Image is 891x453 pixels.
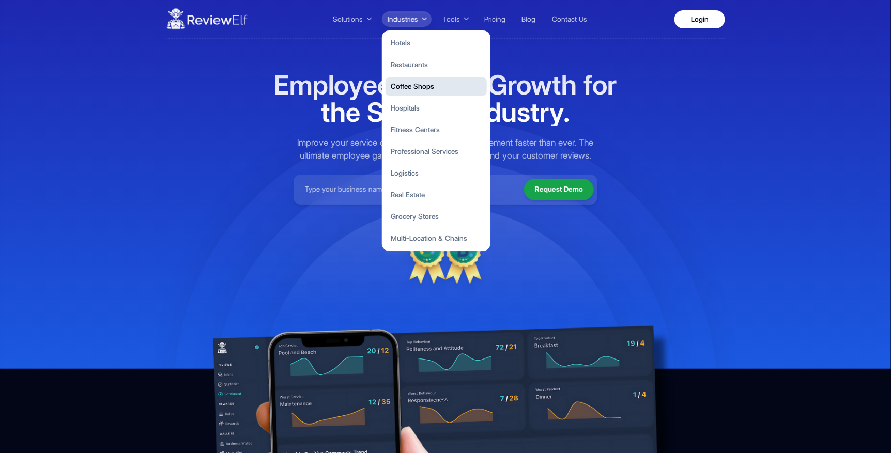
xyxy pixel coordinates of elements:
[479,12,511,26] a: Pricing
[386,56,487,74] button: Restaurants
[386,143,487,161] button: Professional Services
[547,12,593,26] a: Contact Us
[388,14,418,25] span: Industries
[386,229,487,247] button: Multi-Location & Chains
[386,121,487,139] button: Fitness Centers
[386,99,487,117] button: Hospitals
[516,12,541,26] a: Blog
[386,186,487,204] button: Real Estate
[294,136,597,162] p: Improve your service quality and employee engagement faster than ever. The ultimate employee gami...
[386,34,487,52] button: Hotels
[386,77,487,96] button: Coffee Shops
[443,14,460,25] span: Tools
[327,11,377,27] button: Solutions
[437,11,474,27] button: Tools
[524,179,594,200] button: Request Demo
[674,10,725,28] a: Login
[166,5,249,34] img: ReviewElf Logo
[386,208,487,226] button: Grocery Stores
[297,178,517,201] input: Type your business name here...
[272,71,619,126] h1: Employee-Driven Growth for the Service Industry.
[386,164,487,182] button: Logistics
[382,11,432,27] button: Industries
[333,14,363,25] span: Solutions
